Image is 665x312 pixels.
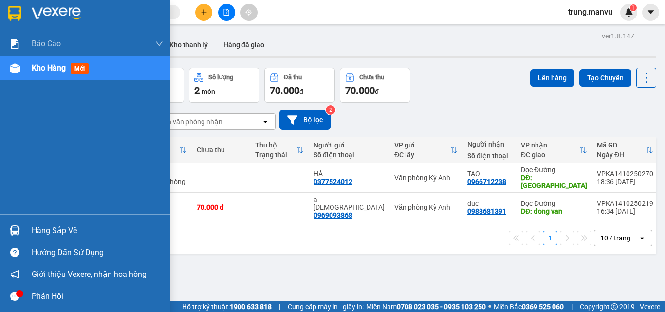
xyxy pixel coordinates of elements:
[597,200,653,207] div: VPKA1410250219
[250,137,309,163] th: Toggle SortBy
[223,9,230,16] span: file-add
[201,9,207,16] span: plus
[521,174,587,189] div: DĐ: THANH HÓA
[543,231,557,245] button: 1
[521,207,587,215] div: DĐ: đong van
[182,301,272,312] span: Hỗ trợ kỹ thuật:
[314,196,385,211] div: a Phúc
[345,85,375,96] span: 70.000
[264,68,335,103] button: Đã thu70.000đ
[467,207,506,215] div: 0988681391
[197,146,245,154] div: Chưa thu
[279,301,280,312] span: |
[240,4,258,21] button: aim
[521,200,587,207] div: Dọc Đường
[284,74,302,81] div: Đã thu
[467,152,511,160] div: Số điện thoại
[592,137,658,163] th: Toggle SortBy
[366,301,486,312] span: Miền Nam
[467,178,506,185] div: 0966712238
[625,8,633,17] img: icon-new-feature
[299,88,303,95] span: đ
[10,292,19,301] span: message
[597,141,646,149] div: Mã GD
[467,170,511,178] div: TẠO
[394,174,458,182] div: Văn phòng Kỳ Anh
[208,74,233,81] div: Số lượng
[571,301,573,312] span: |
[521,151,579,159] div: ĐC giao
[245,9,252,16] span: aim
[230,303,272,311] strong: 1900 633 818
[597,151,646,159] div: Ngày ĐH
[638,234,646,242] svg: open
[397,303,486,311] strong: 0708 023 035 - 0935 103 250
[647,8,655,17] span: caret-down
[32,268,147,280] span: Giới thiệu Vexere, nhận hoa hồng
[359,74,384,81] div: Chưa thu
[488,305,491,309] span: ⚪️
[270,85,299,96] span: 70.000
[255,151,296,159] div: Trạng thái
[631,4,635,11] span: 1
[314,141,385,149] div: Người gửi
[261,118,269,126] svg: open
[279,110,331,130] button: Bộ lọc
[597,207,653,215] div: 16:34 [DATE]
[597,178,653,185] div: 18:36 [DATE]
[32,63,66,73] span: Kho hàng
[162,33,216,56] button: Kho thanh lý
[394,151,450,159] div: ĐC lấy
[288,301,364,312] span: Cung cấp máy in - giấy in:
[597,170,653,178] div: VPKA1410250270
[155,117,222,127] div: Chọn văn phòng nhận
[314,151,385,159] div: Số điện thoại
[202,88,215,95] span: món
[10,270,19,279] span: notification
[340,68,410,103] button: Chưa thu70.000đ
[394,141,450,149] div: VP gửi
[155,40,163,48] span: down
[611,303,618,310] span: copyright
[197,203,245,211] div: 70.000 đ
[467,200,511,207] div: duc
[32,245,163,260] div: Hướng dẫn sử dụng
[10,248,19,257] span: question-circle
[602,31,634,41] div: ver 1.8.147
[375,88,379,95] span: đ
[32,37,61,50] span: Báo cáo
[389,137,462,163] th: Toggle SortBy
[71,63,89,74] span: mới
[642,4,659,21] button: caret-down
[189,68,259,103] button: Số lượng2món
[579,69,631,87] button: Tạo Chuyến
[630,4,637,11] sup: 1
[10,39,20,49] img: solution-icon
[494,301,564,312] span: Miền Bắc
[522,303,564,311] strong: 0369 525 060
[516,137,592,163] th: Toggle SortBy
[521,166,587,174] div: Dọc Đường
[314,170,385,178] div: HÀ
[521,141,579,149] div: VP nhận
[8,6,21,21] img: logo-vxr
[600,233,630,243] div: 10 / trang
[195,4,212,21] button: plus
[314,178,352,185] div: 0377524012
[216,33,272,56] button: Hàng đã giao
[10,225,20,236] img: warehouse-icon
[255,141,296,149] div: Thu hộ
[560,6,620,18] span: trung.manvu
[530,69,574,87] button: Lên hàng
[467,140,511,148] div: Người nhận
[194,85,200,96] span: 2
[394,203,458,211] div: Văn phòng Kỳ Anh
[326,105,335,115] sup: 2
[314,211,352,219] div: 0969093868
[218,4,235,21] button: file-add
[32,289,163,304] div: Phản hồi
[32,223,163,238] div: Hàng sắp về
[10,63,20,73] img: warehouse-icon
